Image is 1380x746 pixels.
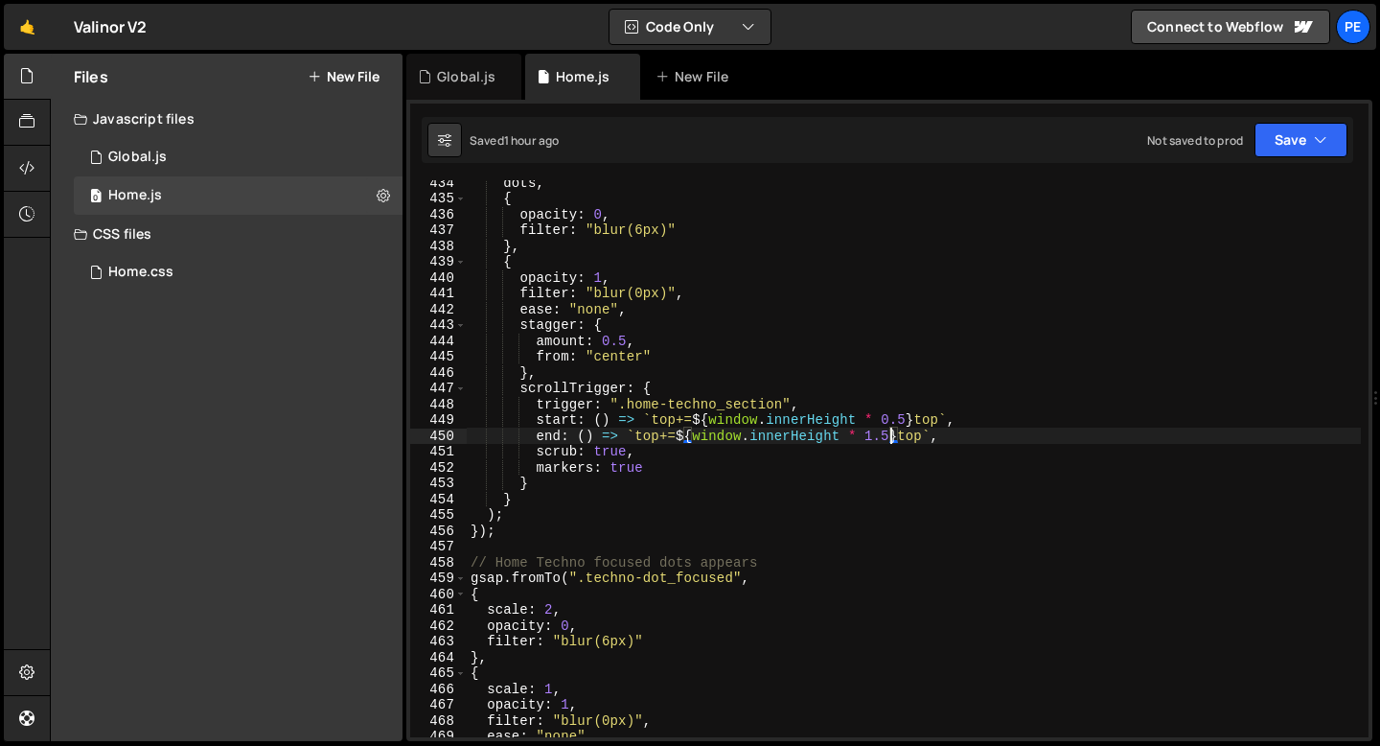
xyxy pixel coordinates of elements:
[410,492,467,508] div: 454
[1336,10,1370,44] a: Pe
[74,253,402,291] div: 17312/48036.css
[556,67,609,86] div: Home.js
[410,254,467,270] div: 439
[410,191,467,207] div: 435
[655,67,736,86] div: New File
[410,665,467,682] div: 465
[410,539,467,555] div: 457
[410,175,467,192] div: 434
[410,412,467,429] div: 449
[437,67,495,86] div: Global.js
[410,507,467,524] div: 455
[410,270,467,287] div: 440
[90,190,102,205] span: 0
[1254,123,1347,157] button: Save
[1131,10,1330,44] a: Connect to Webflow
[410,317,467,334] div: 443
[410,618,467,635] div: 462
[74,138,402,176] div: 17312/48098.js
[108,149,167,166] div: Global.js
[410,555,467,571] div: 458
[1147,132,1243,149] div: Not saved to prod
[410,476,467,492] div: 453
[504,132,560,149] div: 1 hour ago
[108,187,162,204] div: Home.js
[410,222,467,239] div: 437
[74,15,148,38] div: Valinor V2
[410,286,467,302] div: 441
[410,682,467,698] div: 466
[410,729,467,745] div: 469
[74,176,402,215] div: 17312/48035.js
[410,697,467,713] div: 467
[410,397,467,413] div: 448
[74,66,108,87] h2: Files
[410,713,467,730] div: 468
[410,381,467,397] div: 447
[410,587,467,603] div: 460
[410,349,467,365] div: 445
[410,650,467,666] div: 464
[470,132,559,149] div: Saved
[410,239,467,255] div: 438
[410,365,467,382] div: 446
[51,100,402,138] div: Javascript files
[308,69,379,84] button: New File
[410,602,467,618] div: 461
[108,264,173,281] div: Home.css
[410,444,467,460] div: 451
[410,334,467,350] div: 444
[410,634,467,650] div: 463
[410,207,467,223] div: 436
[609,10,770,44] button: Code Only
[410,524,467,540] div: 456
[410,429,467,445] div: 450
[410,302,467,318] div: 442
[410,460,467,477] div: 452
[4,4,51,50] a: 🤙
[410,571,467,587] div: 459
[51,215,402,253] div: CSS files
